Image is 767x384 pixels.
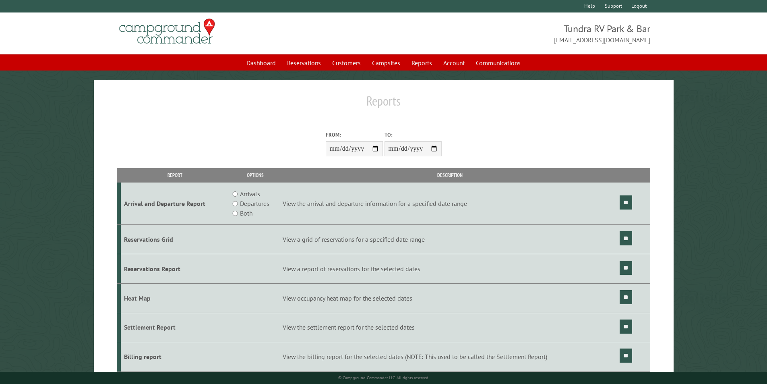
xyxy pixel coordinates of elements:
[240,208,252,218] label: Both
[338,375,429,380] small: © Campground Commander LLC. All rights reserved.
[121,283,229,313] td: Heat Map
[281,313,618,342] td: View the settlement report for the selected dates
[471,55,525,71] a: Communications
[121,168,229,182] th: Report
[385,131,442,139] label: To:
[281,283,618,313] td: View occupancy heat map for the selected dates
[117,16,217,47] img: Campground Commander
[282,55,326,71] a: Reservations
[438,55,469,71] a: Account
[327,55,366,71] a: Customers
[367,55,405,71] a: Campsites
[240,189,260,199] label: Arrivals
[240,199,269,208] label: Departures
[121,225,229,254] td: Reservations Grid
[229,168,281,182] th: Options
[121,254,229,283] td: Reservations Report
[326,131,383,139] label: From:
[121,183,229,225] td: Arrival and Departure Report
[281,254,618,283] td: View a report of reservations for the selected dates
[121,342,229,372] td: Billing report
[281,183,618,225] td: View the arrival and departure information for a specified date range
[242,55,281,71] a: Dashboard
[281,168,618,182] th: Description
[384,22,651,45] span: Tundra RV Park & Bar [EMAIL_ADDRESS][DOMAIN_NAME]
[117,93,651,115] h1: Reports
[121,313,229,342] td: Settlement Report
[281,225,618,254] td: View a grid of reservations for a specified date range
[281,342,618,372] td: View the billing report for the selected dates (NOTE: This used to be called the Settlement Report)
[407,55,437,71] a: Reports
